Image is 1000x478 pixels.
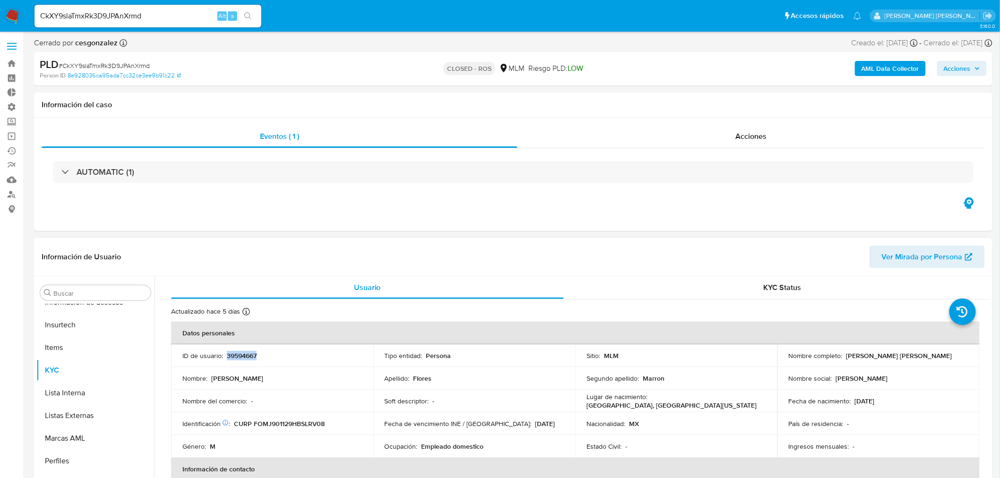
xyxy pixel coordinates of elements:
[586,393,647,401] p: Lugar de nacimiento :
[42,252,121,262] h1: Información de Usuario
[171,307,240,316] p: Actualizado hace 5 días
[53,161,974,183] div: AUTOMATIC (1)
[535,419,555,428] p: [DATE]
[36,382,155,404] button: Lista Interna
[853,12,862,20] a: Notificaciones
[68,71,181,80] a: 8e928036ca95ada7cc32ce3ee9b91c22
[789,442,849,451] p: Ingresos mensuales :
[586,419,625,428] p: Nacionalidad :
[870,246,985,268] button: Ver Mirada por Persona
[53,289,147,298] input: Buscar
[944,61,971,76] span: Acciones
[40,71,66,80] b: Person ID
[182,351,223,360] p: ID de usuario :
[625,442,627,451] p: -
[604,351,619,360] p: MLM
[36,336,155,359] button: Items
[586,351,600,360] p: Sitio :
[764,282,802,293] span: KYC Status
[260,131,299,142] span: Eventos ( 1 )
[385,397,429,405] p: Soft descriptor :
[211,374,263,383] p: [PERSON_NAME]
[920,38,922,48] span: -
[238,9,258,23] button: search-icon
[426,351,451,360] p: Persona
[586,374,639,383] p: Segundo apellido :
[77,167,134,177] h3: AUTOMATIC (1)
[251,397,253,405] p: -
[34,38,118,48] span: Cerrado por
[34,10,261,22] input: Buscar usuario o caso...
[855,397,875,405] p: [DATE]
[847,419,849,428] p: -
[937,61,987,76] button: Acciones
[924,38,992,48] div: Cerrado el: [DATE]
[422,442,484,451] p: Empleado domestico
[354,282,381,293] span: Usuario
[836,374,888,383] p: [PERSON_NAME]
[846,351,952,360] p: [PERSON_NAME] [PERSON_NAME]
[182,397,247,405] p: Nombre del comercio :
[42,100,985,110] h1: Información del caso
[36,427,155,450] button: Marcas AML
[182,374,207,383] p: Nombre :
[385,374,410,383] p: Apellido :
[385,442,418,451] p: Ocupación :
[885,11,980,20] p: carlos.obholz@mercadolibre.com
[36,404,155,427] button: Listas Externas
[789,374,832,383] p: Nombre social :
[586,401,757,410] p: [GEOGRAPHIC_DATA], [GEOGRAPHIC_DATA][US_STATE]
[414,374,432,383] p: Flores
[882,246,963,268] span: Ver Mirada por Persona
[182,419,230,428] p: Identificación :
[789,351,843,360] p: Nombre completo :
[73,37,118,48] b: cesgonzalez
[171,322,980,344] th: Datos personales
[385,419,532,428] p: Fecha de vencimiento INE / [GEOGRAPHIC_DATA] :
[231,11,234,20] span: s
[789,419,844,428] p: País de residencia :
[36,450,155,472] button: Perfiles
[36,314,155,336] button: Insurtech
[862,61,919,76] b: AML Data Collector
[789,397,851,405] p: Fecha de nacimiento :
[852,38,918,48] div: Creado el: [DATE]
[234,419,325,428] p: CURP FOMJ901129HBSLRV08
[983,11,993,21] a: Salir
[735,131,767,142] span: Acciones
[44,289,52,297] button: Buscar
[853,442,855,451] p: -
[36,359,155,382] button: KYC
[182,442,206,451] p: Género :
[433,397,435,405] p: -
[855,61,926,76] button: AML Data Collector
[528,63,583,74] span: Riesgo PLD:
[385,351,422,360] p: Tipo entidad :
[586,442,621,451] p: Estado Civil :
[791,11,844,21] span: Accesos rápidos
[629,419,639,428] p: MX
[443,62,495,75] p: CLOSED - ROS
[210,442,216,451] p: M
[568,63,583,74] span: LOW
[40,57,59,72] b: PLD
[643,374,664,383] p: Marron
[218,11,226,20] span: Alt
[59,61,150,70] span: # CkXY9slaTmxRk3D9JPAnXrmd
[499,63,525,74] div: MLM
[227,351,257,360] p: 39594667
